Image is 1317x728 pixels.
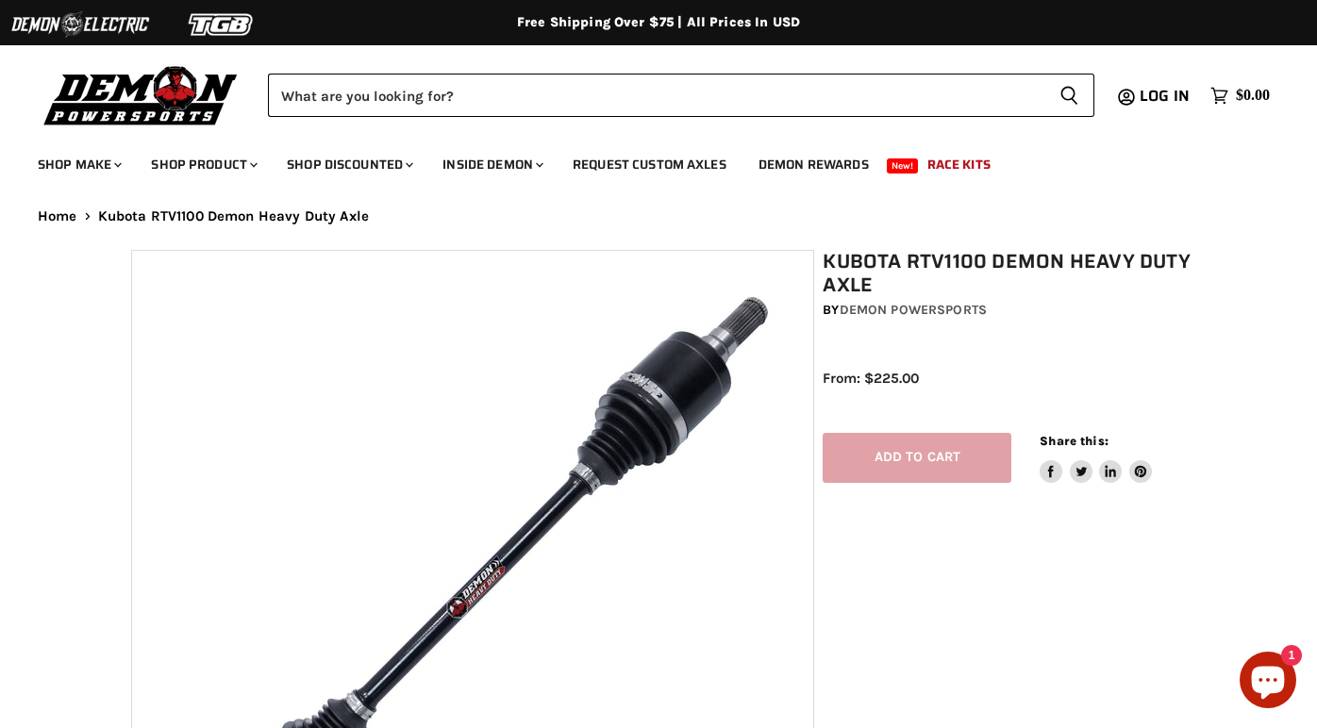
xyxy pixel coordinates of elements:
[744,145,883,184] a: Demon Rewards
[887,158,919,174] span: New!
[38,61,244,128] img: Demon Powersports
[268,74,1044,117] input: Search
[1131,88,1201,105] a: Log in
[558,145,741,184] a: Request Custom Axles
[98,208,369,224] span: Kubota RTV1100 Demon Heavy Duty Axle
[24,138,1265,184] ul: Main menu
[823,250,1195,297] h1: Kubota RTV1100 Demon Heavy Duty Axle
[428,145,555,184] a: Inside Demon
[823,300,1195,321] div: by
[137,145,269,184] a: Shop Product
[151,7,292,42] img: TGB Logo 2
[38,208,77,224] a: Home
[268,74,1094,117] form: Product
[823,370,919,387] span: From: $225.00
[913,145,1005,184] a: Race Kits
[9,7,151,42] img: Demon Electric Logo 2
[1044,74,1094,117] button: Search
[840,302,987,318] a: Demon Powersports
[1140,84,1190,108] span: Log in
[24,145,133,184] a: Shop Make
[1040,433,1152,483] aside: Share this:
[1234,652,1302,713] inbox-online-store-chat: Shopify online store chat
[1040,434,1108,448] span: Share this:
[1236,87,1270,105] span: $0.00
[1201,82,1279,109] a: $0.00
[273,145,425,184] a: Shop Discounted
